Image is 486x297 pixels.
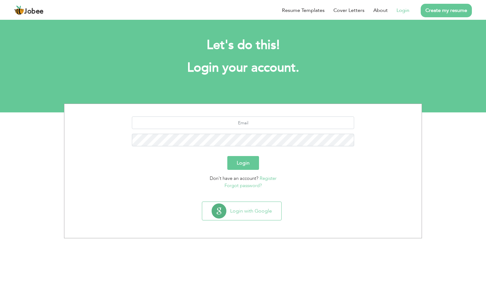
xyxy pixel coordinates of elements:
[14,5,44,15] a: Jobee
[73,37,413,53] h2: Let's do this!
[227,156,259,170] button: Login
[333,7,364,14] a: Cover Letters
[24,8,44,15] span: Jobee
[397,7,409,14] a: Login
[202,202,281,220] button: Login with Google
[373,7,388,14] a: About
[224,182,262,189] a: Forgot password?
[73,60,413,76] h1: Login your account.
[14,5,24,15] img: jobee.io
[421,4,472,17] a: Create my resume
[260,175,277,181] a: Register
[132,116,354,129] input: Email
[282,7,325,14] a: Resume Templates
[210,175,258,181] span: Don't have an account?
